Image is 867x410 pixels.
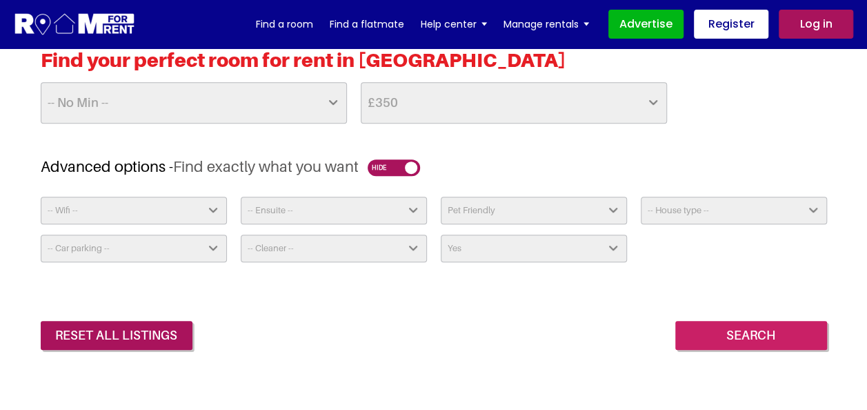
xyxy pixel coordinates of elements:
a: Help center [421,14,487,35]
h2: Find your perfect room for rent in [GEOGRAPHIC_DATA] [41,48,827,82]
h3: Advanced options - [41,157,827,176]
span: Find exactly what you want [173,157,359,175]
img: Logo for Room for Rent, featuring a welcoming design with a house icon and modern typography [14,12,136,37]
a: Find a room [256,14,313,35]
a: Advertise [608,10,684,39]
a: Log in [779,10,853,39]
a: Register [694,10,768,39]
a: Find a flatmate [330,14,404,35]
input: Search [675,321,827,350]
a: reset all listings [41,321,192,350]
a: Manage rentals [504,14,589,35]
